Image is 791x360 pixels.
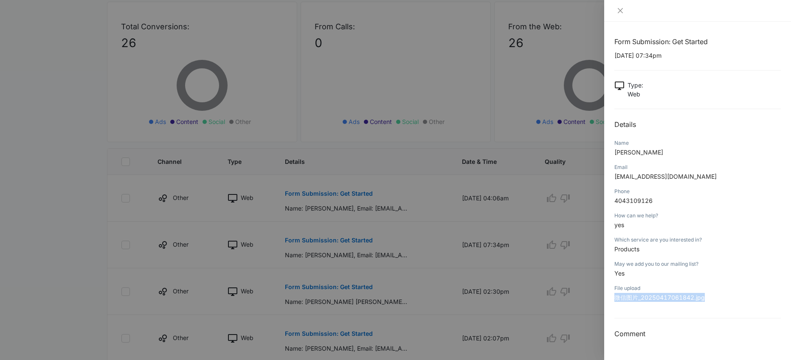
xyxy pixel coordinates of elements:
[614,188,781,195] div: Phone
[614,173,717,180] span: [EMAIL_ADDRESS][DOMAIN_NAME]
[23,49,30,56] img: tab_domain_overview_orange.svg
[614,329,781,339] h3: Comment
[614,149,663,156] span: [PERSON_NAME]
[614,139,781,147] div: Name
[614,221,624,228] span: yes
[614,270,625,277] span: Yes
[628,90,643,98] p: Web
[614,260,781,268] div: May we add you to our mailing list?
[614,163,781,171] div: Email
[14,14,20,20] img: logo_orange.svg
[32,50,76,56] div: Domain Overview
[614,284,781,292] div: File upload
[94,50,143,56] div: Keywords by Traffic
[614,197,653,204] span: 4043109126
[614,212,781,219] div: How can we help?
[614,37,781,47] h1: Form Submission: Get Started
[614,7,626,14] button: Close
[614,236,781,244] div: Which service are you interested in?
[614,294,705,301] span: 微信图片_20250417061842.jpg
[614,119,781,129] h2: Details
[14,22,20,29] img: website_grey.svg
[24,14,42,20] div: v 4.0.25
[617,7,624,14] span: close
[22,22,93,29] div: Domain: [DOMAIN_NAME]
[614,245,639,253] span: Products
[614,51,781,60] p: [DATE] 07:34pm
[84,49,91,56] img: tab_keywords_by_traffic_grey.svg
[628,81,643,90] p: Type :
